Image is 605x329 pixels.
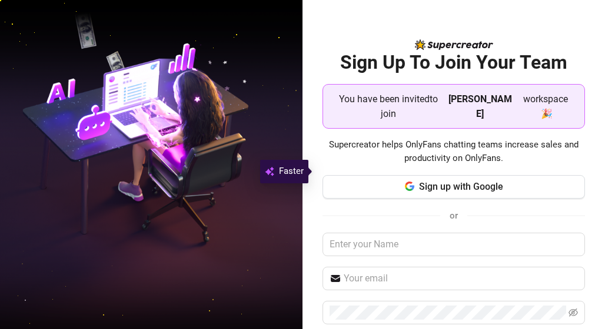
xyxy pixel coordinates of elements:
[517,92,575,121] span: workspace 🎉
[323,138,585,166] span: Supercreator helps OnlyFans chatting teams increase sales and productivity on OnlyFans.
[279,164,304,179] span: Faster
[323,175,585,199] button: Sign up with Google
[323,233,585,256] input: Enter your Name
[265,164,274,179] img: svg%3e
[415,39,493,50] img: logo-BBDzfeDw.svg
[344,271,578,286] input: Your email
[450,210,458,221] span: or
[448,93,512,119] strong: [PERSON_NAME]
[569,308,578,317] span: eye-invisible
[323,51,585,75] h2: Sign Up To Join Your Team
[333,92,444,121] span: You have been invited to join
[419,181,503,192] span: Sign up with Google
